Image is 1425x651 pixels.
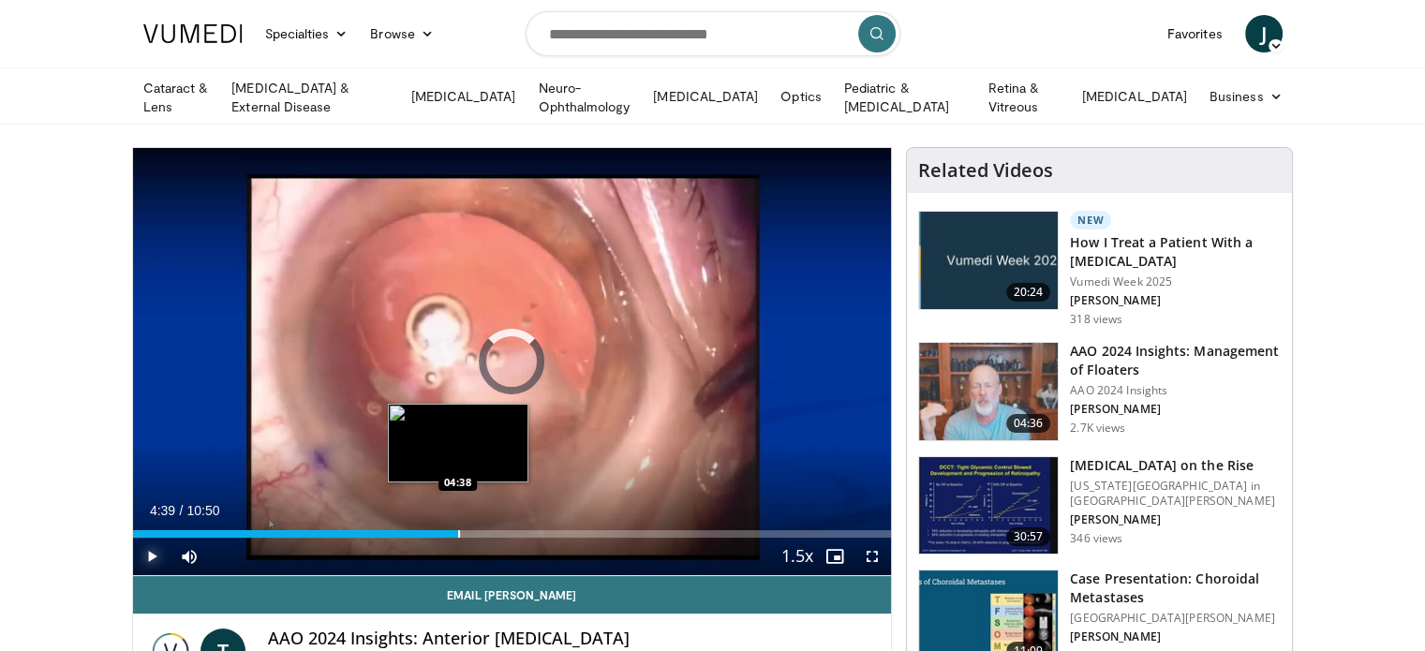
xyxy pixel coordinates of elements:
[779,538,816,575] button: Playback Rate
[918,211,1281,327] a: 20:24 New How I Treat a Patient With a [MEDICAL_DATA] Vumedi Week 2025 [PERSON_NAME] 318 views
[854,538,891,575] button: Fullscreen
[1070,383,1281,398] p: AAO 2024 Insights
[918,456,1281,555] a: 30:57 [MEDICAL_DATA] on the Rise [US_STATE][GEOGRAPHIC_DATA] in [GEOGRAPHIC_DATA][PERSON_NAME] [P...
[1070,342,1281,379] h3: AAO 2024 Insights: Management of Floaters
[180,503,184,518] span: /
[1070,611,1281,626] p: [GEOGRAPHIC_DATA][PERSON_NAME]
[1245,15,1283,52] a: J
[919,343,1058,440] img: 8e655e61-78ac-4b3e-a4e7-f43113671c25.150x105_q85_crop-smart_upscale.jpg
[527,79,642,116] a: Neuro-Ophthalmology
[1070,629,1281,644] p: [PERSON_NAME]
[977,79,1071,116] a: Retina & Vitreous
[254,15,360,52] a: Specialties
[833,79,977,116] a: Pediatric & [MEDICAL_DATA]
[1071,78,1198,115] a: [MEDICAL_DATA]
[1070,312,1122,327] p: 318 views
[1006,527,1051,546] span: 30:57
[1070,456,1281,475] h3: [MEDICAL_DATA] on the Rise
[1006,283,1051,302] span: 20:24
[1156,15,1234,52] a: Favorites
[171,538,208,575] button: Mute
[133,530,892,538] div: Progress Bar
[1070,293,1281,308] p: [PERSON_NAME]
[1070,211,1111,229] p: New
[919,457,1058,555] img: 4ce8c11a-29c2-4c44-a801-4e6d49003971.150x105_q85_crop-smart_upscale.jpg
[919,212,1058,309] img: 02d29458-18ce-4e7f-be78-7423ab9bdffd.jpg.150x105_q85_crop-smart_upscale.jpg
[133,148,892,576] video-js: Video Player
[399,78,527,115] a: [MEDICAL_DATA]
[1070,233,1281,271] h3: How I Treat a Patient With a [MEDICAL_DATA]
[918,342,1281,441] a: 04:36 AAO 2024 Insights: Management of Floaters AAO 2024 Insights [PERSON_NAME] 2.7K views
[268,629,877,649] h4: AAO 2024 Insights: Anterior [MEDICAL_DATA]
[220,79,399,116] a: [MEDICAL_DATA] & External Disease
[642,78,769,115] a: [MEDICAL_DATA]
[1070,274,1281,289] p: Vumedi Week 2025
[1006,414,1051,433] span: 04:36
[918,159,1053,182] h4: Related Videos
[1070,479,1281,509] p: [US_STATE][GEOGRAPHIC_DATA] in [GEOGRAPHIC_DATA][PERSON_NAME]
[1198,78,1294,115] a: Business
[132,79,221,116] a: Cataract & Lens
[186,503,219,518] span: 10:50
[816,538,854,575] button: Enable picture-in-picture mode
[388,404,528,482] img: image.jpeg
[526,11,900,56] input: Search topics, interventions
[150,503,175,518] span: 4:39
[769,78,832,115] a: Optics
[1070,570,1281,607] h3: Case Presentation: Choroidal Metastases
[1070,402,1281,417] p: [PERSON_NAME]
[1070,421,1125,436] p: 2.7K views
[1070,531,1122,546] p: 346 views
[359,15,445,52] a: Browse
[143,24,243,43] img: VuMedi Logo
[133,576,892,614] a: Email [PERSON_NAME]
[133,538,171,575] button: Play
[1070,512,1281,527] p: [PERSON_NAME]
